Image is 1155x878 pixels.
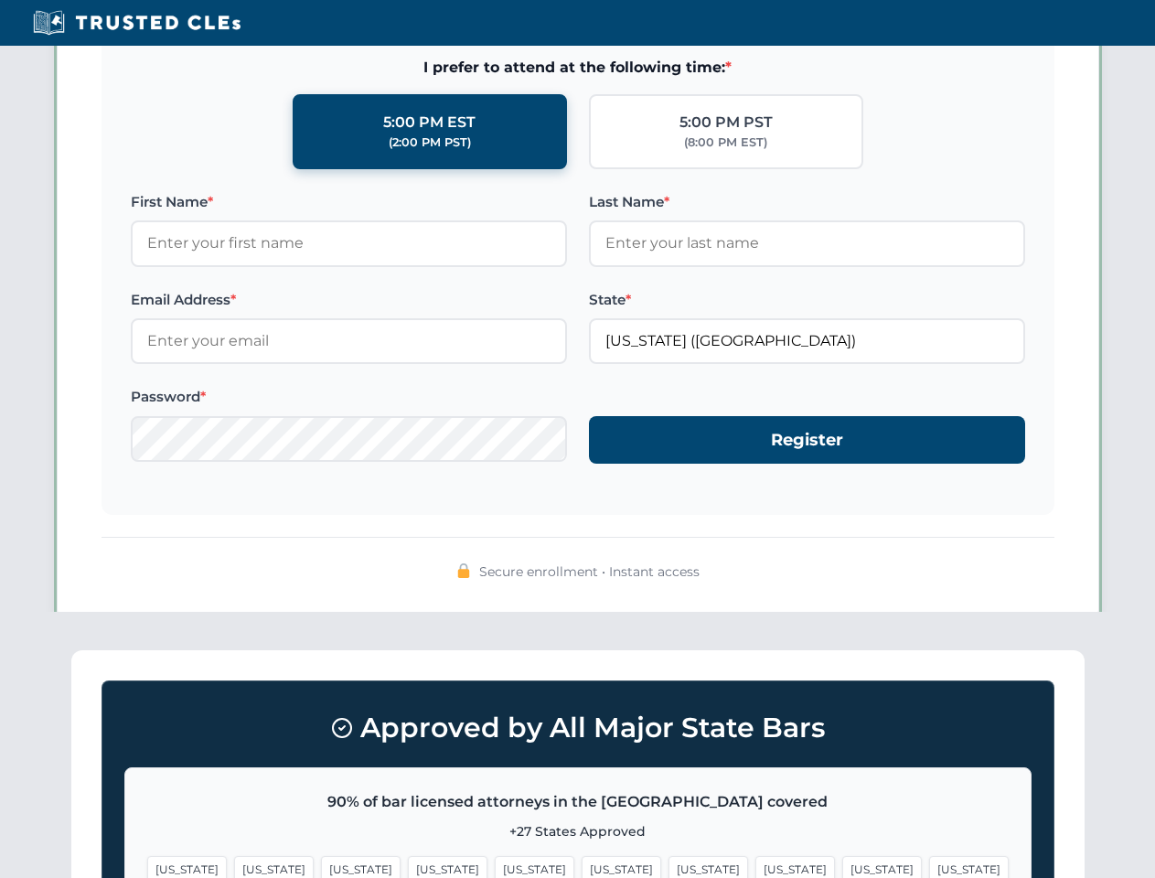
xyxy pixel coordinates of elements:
[589,318,1025,364] input: California (CA)
[479,562,700,582] span: Secure enrollment • Instant access
[679,111,773,134] div: 5:00 PM PST
[589,220,1025,266] input: Enter your last name
[389,134,471,152] div: (2:00 PM PST)
[383,111,476,134] div: 5:00 PM EST
[684,134,767,152] div: (8:00 PM EST)
[131,220,567,266] input: Enter your first name
[147,790,1009,814] p: 90% of bar licensed attorneys in the [GEOGRAPHIC_DATA] covered
[131,56,1025,80] span: I prefer to attend at the following time:
[589,416,1025,465] button: Register
[131,191,567,213] label: First Name
[147,821,1009,841] p: +27 States Approved
[589,289,1025,311] label: State
[589,191,1025,213] label: Last Name
[27,9,246,37] img: Trusted CLEs
[131,289,567,311] label: Email Address
[124,703,1032,753] h3: Approved by All Major State Bars
[456,563,471,578] img: 🔒
[131,386,567,408] label: Password
[131,318,567,364] input: Enter your email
